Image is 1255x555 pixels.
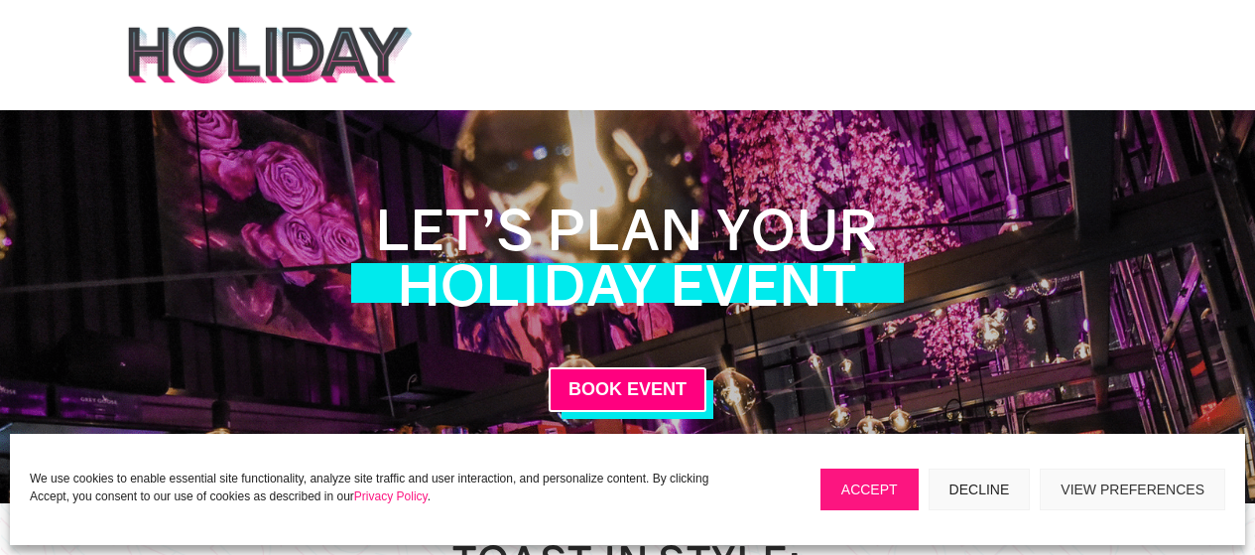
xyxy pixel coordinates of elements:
h1: Let’s Plan YOUR Holiday Event [376,202,879,323]
p: We use cookies to enable essential site functionality, analyze site traffic and user interaction,... [30,470,751,505]
img: holiday-logo-black [126,25,415,84]
button: Decline [929,469,1031,510]
a: Privacy Policy [354,489,428,503]
button: View preferences [1040,469,1225,510]
a: BOOK EVENT [549,367,706,412]
button: Accept [820,469,919,510]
